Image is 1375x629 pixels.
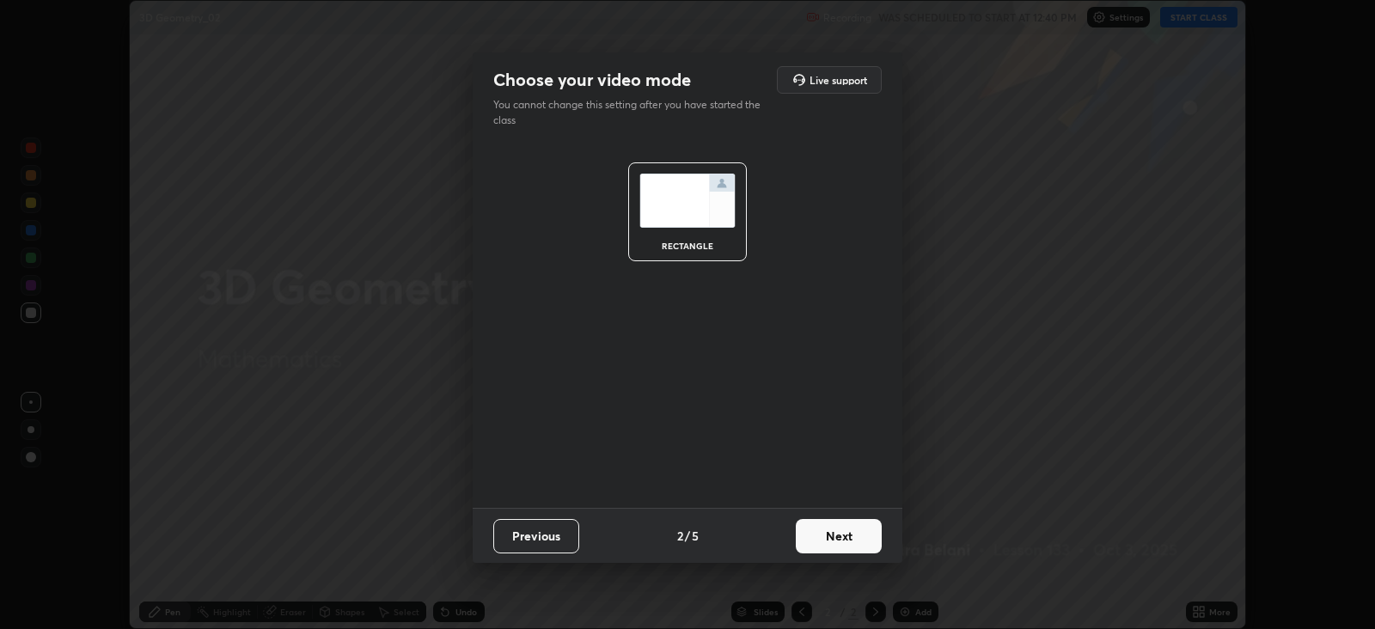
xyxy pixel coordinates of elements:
[639,174,736,228] img: normalScreenIcon.ae25ed63.svg
[677,527,683,545] h4: 2
[493,519,579,553] button: Previous
[493,69,691,91] h2: Choose your video mode
[796,519,882,553] button: Next
[653,241,722,250] div: rectangle
[493,97,772,128] p: You cannot change this setting after you have started the class
[692,527,699,545] h4: 5
[810,75,867,85] h5: Live support
[685,527,690,545] h4: /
